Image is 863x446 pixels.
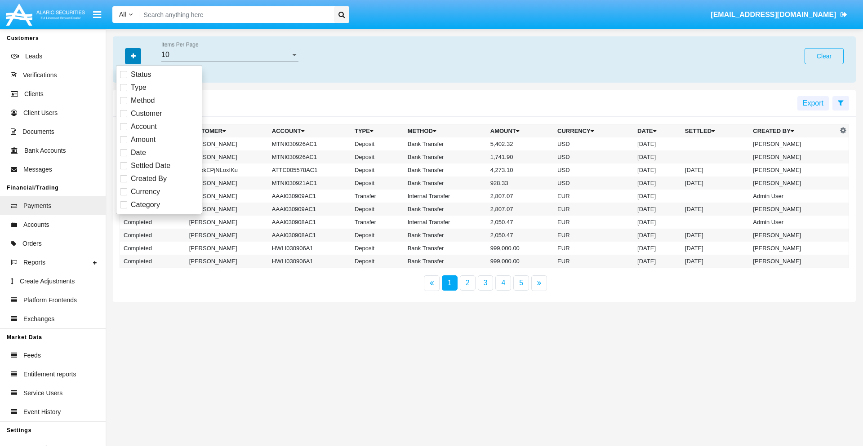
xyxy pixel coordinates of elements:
td: [DATE] [634,163,681,177]
td: [PERSON_NAME] [186,255,268,268]
td: 999,000.00 [487,255,554,268]
td: [PERSON_NAME] [749,203,837,216]
span: 10 [161,51,169,58]
td: EUR [554,216,634,229]
span: [EMAIL_ADDRESS][DOMAIN_NAME] [711,11,836,18]
td: [DATE] [681,255,749,268]
td: Internal Transfer [404,190,487,203]
span: Bank Accounts [24,146,66,155]
td: 999,000.00 [487,242,554,255]
td: [DATE] [681,242,749,255]
th: Amount [487,124,554,138]
td: Deposit [351,150,404,163]
td: 2,807.07 [487,203,554,216]
span: Accounts [23,220,49,230]
td: EUR [554,203,634,216]
td: MTNI030926AC1 [268,137,351,150]
td: Bank Transfer [404,177,487,190]
a: 1 [442,275,458,291]
button: Clear [805,48,844,64]
th: Settled [681,124,749,138]
td: [DATE] [634,242,681,255]
td: Bank Transfer [404,150,487,163]
td: Completed [120,242,186,255]
td: Deposit [351,163,404,177]
td: USD [554,177,634,190]
td: [PERSON_NAME] [186,190,268,203]
span: Orders [22,239,42,248]
th: Date [634,124,681,138]
td: [DATE] [634,216,681,229]
td: HWLI030906A1 [268,255,351,268]
span: Method [131,95,155,106]
th: Customer [186,124,268,138]
span: Event History [23,407,61,417]
td: Bank Transfer [404,163,487,177]
td: [PERSON_NAME] [186,177,268,190]
span: Date [131,147,146,158]
th: Method [404,124,487,138]
td: [PERSON_NAME] [749,150,837,163]
td: Transfer [351,216,404,229]
span: Clients [24,89,44,99]
td: Transfer [351,190,404,203]
td: [DATE] [634,137,681,150]
td: USD [554,137,634,150]
td: AAAI030909AC1 [268,203,351,216]
th: Currency [554,124,634,138]
td: Deposit [351,203,404,216]
td: AAAI030909AC1 [268,190,351,203]
a: 5 [513,275,529,291]
span: Account [131,121,157,132]
td: [PERSON_NAME] [749,255,837,268]
td: ATTC005578AC1 [268,163,351,177]
span: Customer [131,108,162,119]
td: [DATE] [634,255,681,268]
nav: paginator [113,275,856,291]
td: Bank Transfer [404,242,487,255]
span: Category [131,199,160,210]
td: [PERSON_NAME] [186,150,268,163]
td: [PERSON_NAME] [186,229,268,242]
td: EUR [554,229,634,242]
td: Deposit [351,137,404,150]
td: [DATE] [681,163,749,177]
td: [PERSON_NAME] [749,242,837,255]
td: MTNI030921AC1 [268,177,351,190]
td: [DATE] [681,229,749,242]
span: Exchanges [23,314,54,324]
td: 1,741.90 [487,150,554,163]
span: Reports [23,258,45,267]
span: Documents [22,127,54,137]
span: Created By [131,173,167,184]
span: Amount [131,134,156,145]
td: [PERSON_NAME] [749,229,837,242]
a: [EMAIL_ADDRESS][DOMAIN_NAME] [707,2,852,27]
span: Client Users [23,108,58,118]
th: Created By [749,124,837,138]
span: Payments [23,201,51,211]
td: EUR [554,190,634,203]
td: yAUokEPjNLoxIKu [186,163,268,177]
td: [DATE] [634,190,681,203]
td: 4,273.10 [487,163,554,177]
span: Type [131,82,147,93]
button: Export [797,96,829,110]
td: Completed [120,216,186,229]
td: [PERSON_NAME] [749,137,837,150]
span: Currency [131,186,160,197]
td: Bank Transfer [404,229,487,242]
td: [DATE] [634,150,681,163]
td: Completed [120,255,186,268]
a: All [112,10,139,19]
span: Feeds [23,351,41,360]
td: [DATE] [681,203,749,216]
span: Entitlement reports [23,370,76,379]
td: [DATE] [634,203,681,216]
span: Settled Date [131,160,170,171]
td: Deposit [351,177,404,190]
span: Platform Frontends [23,296,77,305]
td: USD [554,150,634,163]
td: Completed [120,229,186,242]
td: [DATE] [634,177,681,190]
